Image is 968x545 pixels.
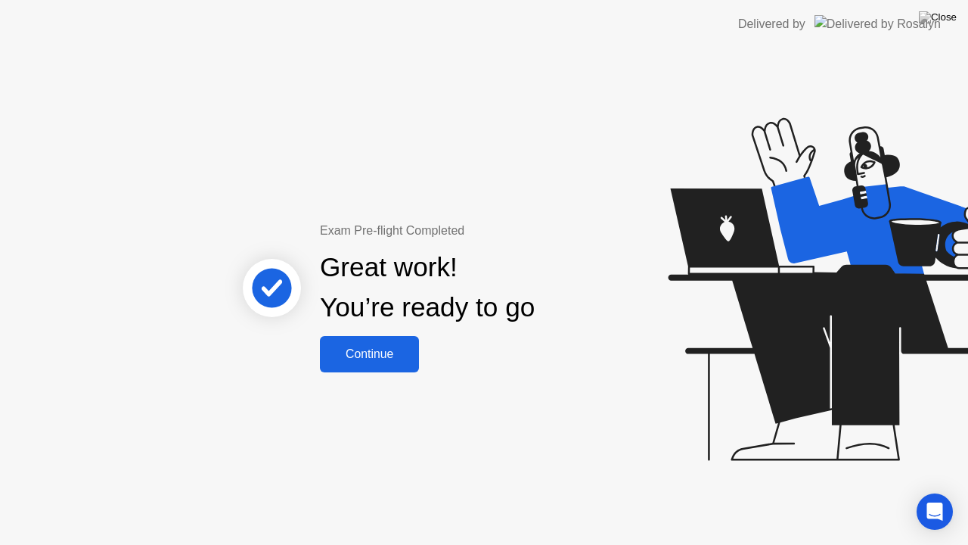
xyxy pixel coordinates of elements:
div: Exam Pre-flight Completed [320,222,632,240]
button: Continue [320,336,419,372]
img: Close [919,11,957,23]
div: Open Intercom Messenger [917,494,953,530]
div: Delivered by [738,15,805,33]
div: Great work! You’re ready to go [320,248,535,328]
div: Continue [324,347,414,361]
img: Delivered by Rosalyn [814,15,941,33]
